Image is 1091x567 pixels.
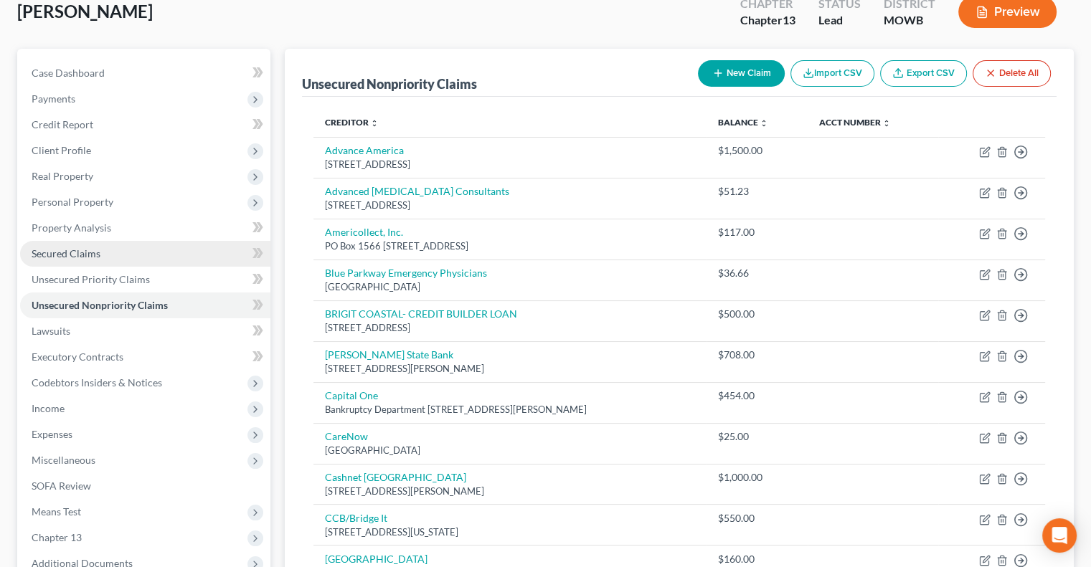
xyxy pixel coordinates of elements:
a: Secured Claims [20,241,270,267]
span: SOFA Review [32,480,91,492]
a: Unsecured Priority Claims [20,267,270,292]
a: Creditor unfold_more [325,117,379,128]
a: [GEOGRAPHIC_DATA] [325,553,428,565]
div: $117.00 [718,225,796,239]
a: Unsecured Nonpriority Claims [20,292,270,318]
span: Executory Contracts [32,351,123,363]
span: [PERSON_NAME] [17,1,153,22]
a: Advanced [MEDICAL_DATA] Consultants [325,185,509,197]
a: Advance America [325,144,404,156]
a: Executory Contracts [20,344,270,370]
div: [STREET_ADDRESS][PERSON_NAME] [325,362,695,376]
div: $1,500.00 [718,143,796,158]
div: [STREET_ADDRESS] [325,158,695,171]
div: Unsecured Nonpriority Claims [302,75,477,92]
div: Lead [818,12,861,29]
span: Property Analysis [32,221,111,234]
span: 13 [783,13,795,27]
div: $550.00 [718,511,796,525]
div: PO Box 1566 [STREET_ADDRESS] [325,239,695,253]
button: Delete All [973,60,1051,87]
div: Chapter [740,12,795,29]
button: New Claim [698,60,785,87]
div: Bankruptcy Department [STREET_ADDRESS][PERSON_NAME] [325,403,695,416]
div: MOWB [884,12,935,29]
a: Acct Number unfold_more [819,117,891,128]
i: unfold_more [882,119,891,128]
a: Balance unfold_more [718,117,768,128]
a: Lawsuits [20,318,270,344]
span: Means Test [32,505,81,518]
div: $1,000.00 [718,470,796,485]
a: [PERSON_NAME] State Bank [325,348,453,361]
div: [STREET_ADDRESS][US_STATE] [325,525,695,539]
div: $454.00 [718,389,796,403]
i: unfold_more [370,119,379,128]
span: Expenses [32,428,72,440]
span: Chapter 13 [32,531,82,543]
div: [STREET_ADDRESS][PERSON_NAME] [325,485,695,498]
div: $36.66 [718,266,796,280]
div: $51.23 [718,184,796,199]
div: [STREET_ADDRESS] [325,321,695,335]
a: Credit Report [20,112,270,138]
a: Export CSV [880,60,967,87]
span: Lawsuits [32,325,70,337]
div: $500.00 [718,307,796,321]
i: unfold_more [760,119,768,128]
a: CareNow [325,430,368,442]
a: Property Analysis [20,215,270,241]
span: Miscellaneous [32,454,95,466]
span: Income [32,402,65,414]
a: Capital One [325,389,378,401]
div: $160.00 [718,552,796,566]
span: Client Profile [32,144,91,156]
span: Case Dashboard [32,67,105,79]
a: Americollect, Inc. [325,226,403,238]
div: $25.00 [718,429,796,444]
span: Unsecured Nonpriority Claims [32,299,168,311]
span: Payments [32,92,75,105]
a: SOFA Review [20,473,270,499]
span: Real Property [32,170,93,182]
a: Case Dashboard [20,60,270,86]
span: Unsecured Priority Claims [32,273,150,285]
div: [GEOGRAPHIC_DATA] [325,280,695,294]
a: Blue Parkway Emergency Physicians [325,267,487,279]
button: Import CSV [790,60,874,87]
div: [STREET_ADDRESS] [325,199,695,212]
div: [GEOGRAPHIC_DATA] [325,444,695,457]
span: Codebtors Insiders & Notices [32,376,162,389]
a: Cashnet [GEOGRAPHIC_DATA] [325,471,466,483]
div: $708.00 [718,348,796,362]
span: Credit Report [32,118,93,130]
span: Secured Claims [32,247,100,259]
span: Personal Property [32,196,113,208]
div: Open Intercom Messenger [1042,518,1077,553]
a: CCB/Bridge It [325,512,387,524]
a: BRIGIT COASTAL- CREDIT BUILDER LOAN [325,308,517,320]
